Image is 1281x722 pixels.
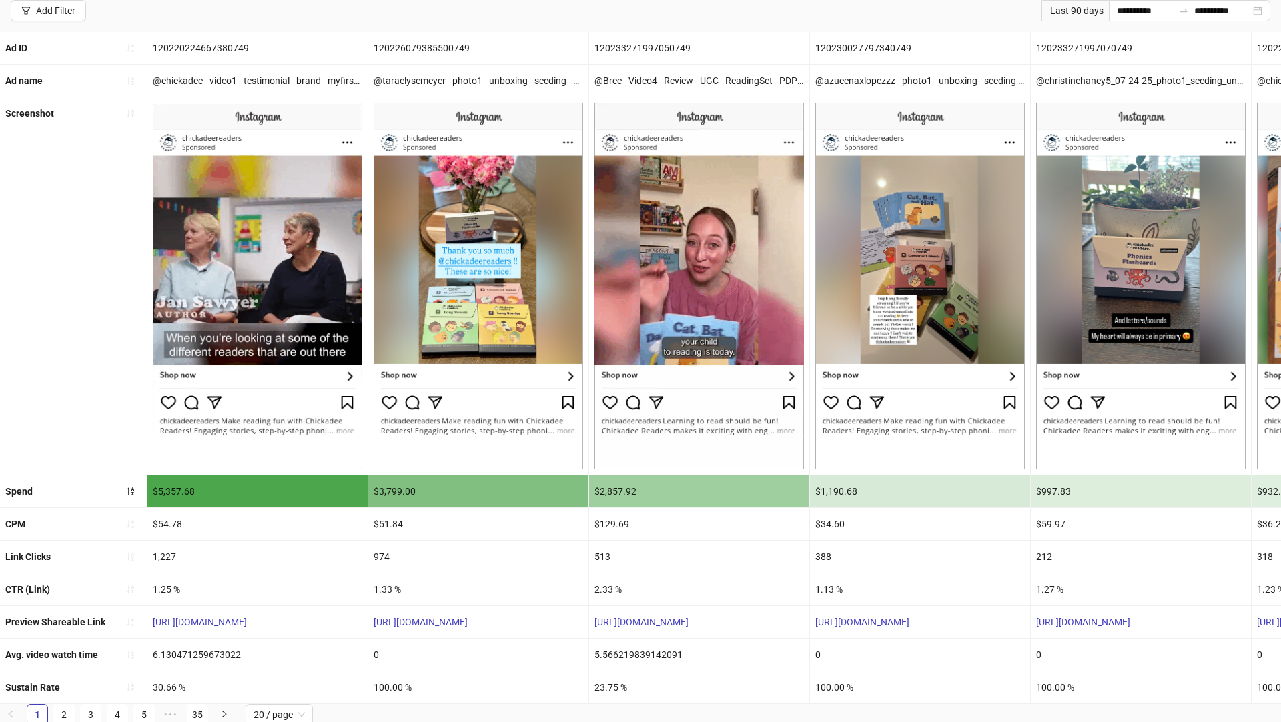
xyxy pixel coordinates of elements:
span: left [7,710,15,718]
a: [URL][DOMAIN_NAME] [594,617,689,627]
img: Screenshot 120220224667380749 [153,103,362,469]
span: sort-ascending [126,76,135,85]
b: Spend [5,486,33,497]
div: 30.66 % [147,671,368,703]
div: 1.13 % [810,573,1030,605]
div: 513 [589,541,809,573]
b: Preview Shareable Link [5,617,105,627]
b: Link Clicks [5,551,51,562]
div: 212 [1031,541,1251,573]
div: @azucenaxlopezzz - photo1 - unboxing - seeding - MyFirstStories - PDP - CHK2845825 - [DATE] [810,65,1030,97]
img: Screenshot 120230027797340749 [815,103,1025,469]
span: sort-ascending [126,552,135,561]
div: @chickadee - video1 - testimonial - brand - myfirststoriesbundle - PDP - CHK645719 - [DATE] [147,65,368,97]
div: 100.00 % [368,671,588,703]
div: 120230027797340749 [810,32,1030,64]
div: 120233271997050749 [589,32,809,64]
span: to [1178,5,1189,16]
img: Screenshot 120233271997070749 [1036,103,1246,469]
div: 0 [368,639,588,671]
div: 1,227 [147,541,368,573]
a: [URL][DOMAIN_NAME] [374,617,468,627]
div: $3,799.00 [368,475,588,507]
span: sort-ascending [126,585,135,594]
b: CPM [5,519,25,529]
div: 120226079385500749 [368,32,588,64]
div: $997.83 [1031,475,1251,507]
div: 1.27 % [1031,573,1251,605]
div: 100.00 % [1031,671,1251,703]
div: $129.69 [589,508,809,540]
div: 0 [1031,639,1251,671]
div: $5,357.68 [147,475,368,507]
img: Screenshot 120226079385500749 [374,103,583,469]
div: 6.130471259673022 [147,639,368,671]
div: 23.75 % [589,671,809,703]
span: sort-descending [126,487,135,496]
div: 2.33 % [589,573,809,605]
div: Add Filter [36,5,75,16]
div: $54.78 [147,508,368,540]
a: [URL][DOMAIN_NAME] [153,617,247,627]
b: Ad ID [5,43,27,53]
span: sort-ascending [126,109,135,118]
div: $34.60 [810,508,1030,540]
span: swap-right [1178,5,1189,16]
span: right [220,710,228,718]
b: Avg. video watch time [5,649,98,660]
span: sort-ascending [126,617,135,627]
div: $51.84 [368,508,588,540]
b: CTR (Link) [5,584,50,595]
div: $2,857.92 [589,475,809,507]
img: Screenshot 120233271997050749 [594,103,804,469]
div: 0 [810,639,1030,671]
a: [URL][DOMAIN_NAME] [815,617,909,627]
div: @Bree - Video4 - Review - UGC - ReadingSet - PDP - CHK745744 - [DATE] [589,65,809,97]
span: sort-ascending [126,43,135,53]
b: Sustain Rate [5,682,60,693]
div: 120220224667380749 [147,32,368,64]
div: $59.97 [1031,508,1251,540]
div: $1,190.68 [810,475,1030,507]
span: sort-ascending [126,650,135,659]
span: filter [21,6,31,15]
span: sort-ascending [126,683,135,692]
span: sort-ascending [126,519,135,529]
div: 1.25 % [147,573,368,605]
b: Ad name [5,75,43,86]
div: 100.00 % [810,671,1030,703]
div: 120233271997070749 [1031,32,1251,64]
a: [URL][DOMAIN_NAME] [1036,617,1130,627]
div: 974 [368,541,588,573]
div: 5.566219839142091 [589,639,809,671]
div: 1.33 % [368,573,588,605]
div: @taraelysemeyer - photo1 - unboxing - seeding - MyFirstStories - PDP - CHK1445776 - [DATE] [368,65,588,97]
b: Screenshot [5,108,54,119]
div: 388 [810,541,1030,573]
div: @christinehaney5_07-24-25_photo1_seeding_unboxing_MyFirstStories_Chickadee__iter0 [1031,65,1251,97]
